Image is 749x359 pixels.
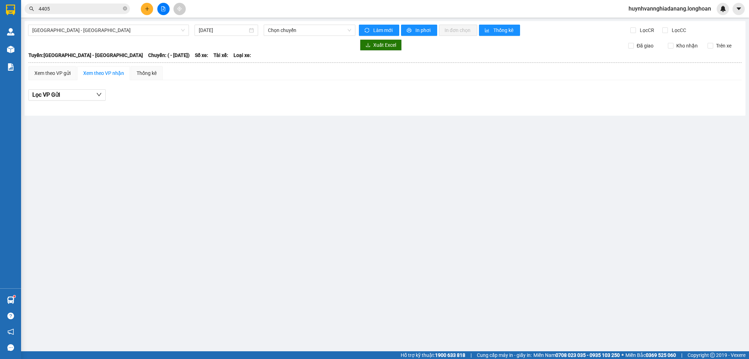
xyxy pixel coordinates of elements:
img: warehouse-icon [7,28,14,36]
span: In phơi [415,26,432,34]
span: search [29,6,34,11]
span: Trên xe [713,42,734,50]
span: printer [407,28,413,33]
div: Xem theo VP gửi [34,69,71,77]
span: Lọc VP Gửi [32,90,60,99]
span: file-add [161,6,166,11]
span: Miền Bắc [625,351,676,359]
button: In đơn chọn [439,25,477,36]
span: down [96,92,102,97]
span: plus [145,6,150,11]
span: Cung cấp máy in - giấy in: [477,351,532,359]
span: close-circle [123,6,127,11]
strong: 0369 525 060 [646,352,676,358]
strong: 0708 023 035 - 0935 103 250 [556,352,620,358]
input: 12/09/2025 [199,26,248,34]
span: close-circle [123,6,127,12]
button: aim [173,3,186,15]
img: logo-vxr [6,5,15,15]
span: Tài xế: [213,51,228,59]
span: Kho nhận [674,42,701,50]
span: Thống kê [493,26,514,34]
span: Hỗ trợ kỹ thuật: [401,351,465,359]
button: Lọc VP Gửi [28,89,106,101]
span: bar-chart [485,28,491,33]
span: Lọc CC [669,26,687,34]
button: bar-chartThống kê [479,25,520,36]
span: ⚪️ [622,354,624,357]
img: warehouse-icon [7,46,14,53]
span: Đã giao [634,42,656,50]
button: syncLàm mới [359,25,399,36]
span: message [7,344,14,351]
button: printerIn phơi [401,25,437,36]
span: Lọc CR [637,26,655,34]
span: Chuyến: ( - [DATE]) [148,51,190,59]
b: Tuyến: [GEOGRAPHIC_DATA] - [GEOGRAPHIC_DATA] [28,52,143,58]
span: question-circle [7,313,14,319]
span: notification [7,328,14,335]
span: Loại xe: [234,51,251,59]
img: icon-new-feature [720,6,726,12]
span: Chọn chuyến [268,25,351,36]
img: solution-icon [7,63,14,71]
sup: 1 [13,295,15,297]
span: caret-down [736,6,742,12]
strong: 1900 633 818 [435,352,465,358]
input: Tìm tên, số ĐT hoặc mã đơn [39,5,121,13]
span: | [471,351,472,359]
div: Thống kê [137,69,157,77]
button: file-add [157,3,170,15]
span: sync [364,28,370,33]
span: Số xe: [195,51,208,59]
span: Miền Nam [533,351,620,359]
span: aim [177,6,182,11]
button: plus [141,3,153,15]
button: downloadXuất Excel [360,39,402,51]
span: huynhvannghiadanang.longhoan [623,4,717,13]
img: warehouse-icon [7,296,14,304]
div: Xem theo VP nhận [83,69,124,77]
span: | [681,351,682,359]
span: copyright [710,353,715,358]
span: Làm mới [373,26,394,34]
span: Hải Phòng - Hà Nội [32,25,185,36]
button: caret-down [732,3,745,15]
